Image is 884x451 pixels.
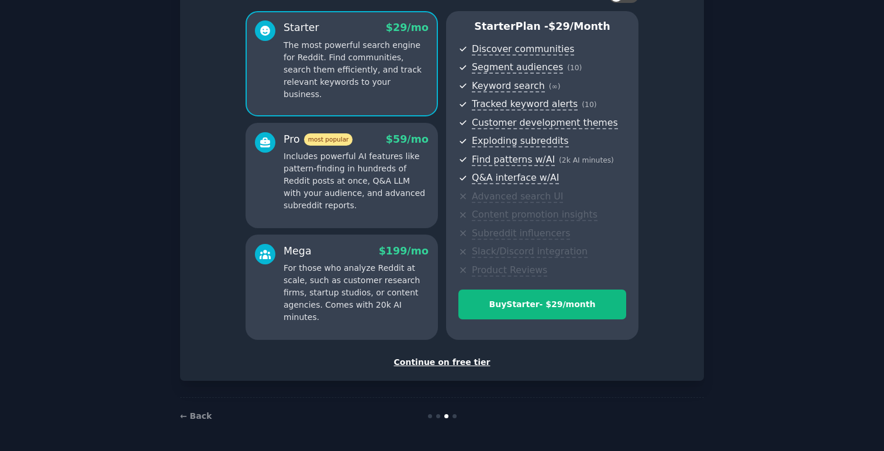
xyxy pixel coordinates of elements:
[548,20,610,32] span: $ 29 /month
[472,117,618,129] span: Customer development themes
[472,98,578,111] span: Tracked keyword alerts
[379,245,429,257] span: $ 199 /mo
[458,290,626,319] button: BuyStarter- $29/month
[284,132,353,147] div: Pro
[472,191,563,203] span: Advanced search UI
[549,82,561,91] span: ( ∞ )
[180,411,212,421] a: ← Back
[284,39,429,101] p: The most powerful search engine for Reddit. Find communities, search them efficiently, and track ...
[284,262,429,323] p: For those who analyze Reddit at scale, such as customer research firms, startup studios, or conte...
[459,298,626,311] div: Buy Starter - $ 29 /month
[304,133,353,146] span: most popular
[582,101,596,109] span: ( 10 )
[192,356,692,369] div: Continue on free tier
[284,244,312,259] div: Mega
[472,246,588,258] span: Slack/Discord integration
[472,209,598,221] span: Content promotion insights
[386,22,429,33] span: $ 29 /mo
[472,264,547,277] span: Product Reviews
[472,80,545,92] span: Keyword search
[472,172,559,184] span: Q&A interface w/AI
[284,20,319,35] div: Starter
[559,156,614,164] span: ( 2k AI minutes )
[386,133,429,145] span: $ 59 /mo
[472,228,570,240] span: Subreddit influencers
[567,64,582,72] span: ( 10 )
[472,43,574,56] span: Discover communities
[472,135,568,147] span: Exploding subreddits
[284,150,429,212] p: Includes powerful AI features like pattern-finding in hundreds of Reddit posts at once, Q&A LLM w...
[458,19,626,34] p: Starter Plan -
[472,61,563,74] span: Segment audiences
[472,154,555,166] span: Find patterns w/AI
